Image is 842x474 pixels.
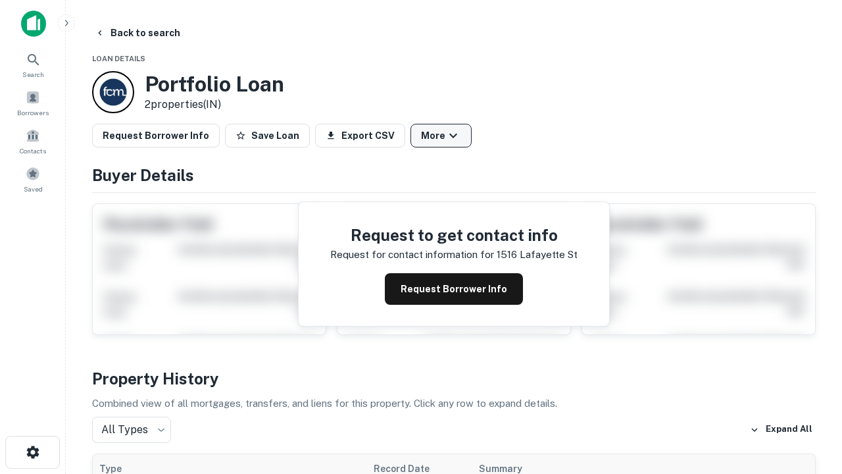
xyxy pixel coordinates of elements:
div: All Types [92,417,171,443]
span: Saved [24,184,43,194]
img: capitalize-icon.png [21,11,46,37]
button: Export CSV [315,124,405,147]
span: Contacts [20,145,46,156]
p: 2 properties (IN) [145,97,284,113]
a: Search [4,47,62,82]
h4: Property History [92,367,816,390]
span: Search [22,69,44,80]
a: Borrowers [4,85,62,120]
button: Save Loan [225,124,310,147]
p: 1516 lafayette st [497,247,578,263]
button: Request Borrower Info [92,124,220,147]
button: More [410,124,472,147]
button: Request Borrower Info [385,273,523,305]
a: Contacts [4,123,62,159]
p: Request for contact information for [330,247,494,263]
h4: Buyer Details [92,163,816,187]
h3: Portfolio Loan [145,72,284,97]
h4: Request to get contact info [330,223,578,247]
button: Back to search [89,21,186,45]
span: Borrowers [17,107,49,118]
iframe: Chat Widget [776,327,842,390]
span: Loan Details [92,55,145,63]
a: Saved [4,161,62,197]
p: Combined view of all mortgages, transfers, and liens for this property. Click any row to expand d... [92,396,816,411]
button: Expand All [747,420,816,440]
